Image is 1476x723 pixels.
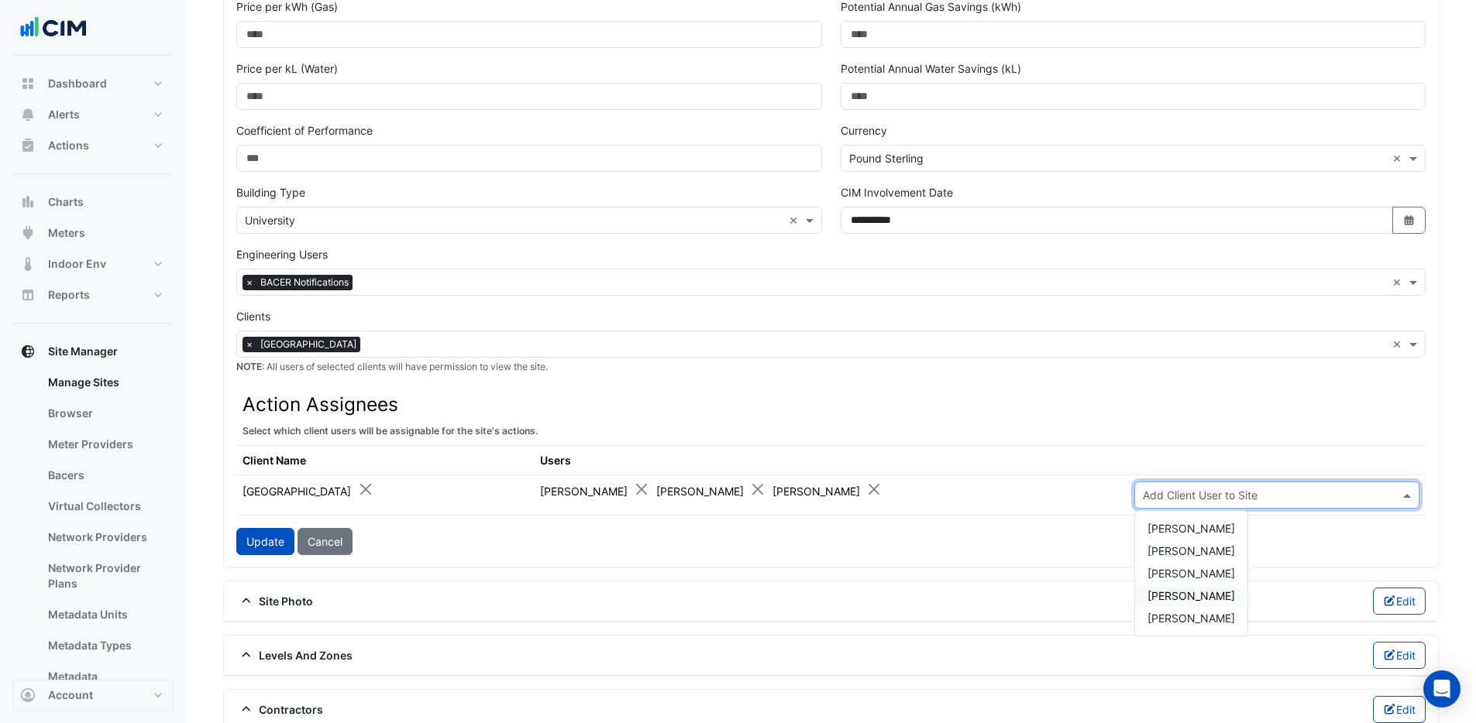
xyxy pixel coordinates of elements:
[243,275,256,290] span: ×
[48,287,90,303] span: Reports
[36,429,174,460] a: Meter Providers
[20,256,36,272] app-icon: Indoor Env
[256,275,353,290] span: BACER Notifications
[48,76,107,91] span: Dashboard
[656,481,766,499] div: [PERSON_NAME]
[36,553,174,599] a: Network Provider Plans
[236,361,262,372] strong: NOTE
[36,522,174,553] a: Network Providers
[243,425,538,437] small: Select which client users will be assignable for the site's actions.
[12,680,174,711] button: Account
[634,481,650,498] button: Close
[36,630,174,661] a: Metadata Types
[12,99,174,130] button: Alerts
[1135,511,1247,636] div: Options List
[1402,214,1416,227] fa-icon: Select Date
[1373,588,1426,615] button: Edit
[236,184,305,200] label: Building Type
[1373,642,1426,669] button: Edit
[1423,670,1461,708] div: Open Intercom Messenger
[48,194,84,210] span: Charts
[36,367,174,398] a: Manage Sites
[236,122,373,139] label: Coefficient of Performance
[48,107,80,122] span: Alerts
[20,107,36,122] app-icon: Alerts
[236,701,323,718] span: Contractors
[243,481,373,499] div: [GEOGRAPHIC_DATA]
[36,460,174,491] a: Bacers
[534,445,1129,475] th: Users
[1147,612,1235,625] span: [PERSON_NAME]
[20,76,36,91] app-icon: Dashboard
[256,337,360,352] span: [GEOGRAPHIC_DATA]
[236,361,548,372] small: : All users of selected clients will have permission to view the site.
[20,138,36,153] app-icon: Actions
[20,194,36,210] app-icon: Charts
[36,398,174,429] a: Browser
[236,246,328,262] label: Engineering Users
[357,481,373,498] button: Close
[298,528,353,555] button: Cancel
[48,687,93,703] span: Account
[789,212,802,228] span: Clear
[36,661,174,692] a: Metadata
[1373,696,1426,723] button: Edit
[48,344,118,359] span: Site Manager
[841,184,953,200] label: CIM Involvement Date
[236,445,534,475] th: Client Name
[236,528,294,555] button: Update
[1392,336,1405,352] span: Clear
[12,248,174,279] button: Indoor Env
[841,60,1021,77] label: Potential Annual Water Savings (kL)
[243,393,1419,416] h3: Action Assignees
[866,481,883,498] button: Close
[236,308,270,324] label: Clients
[12,187,174,218] button: Charts
[772,481,883,499] div: [PERSON_NAME]
[20,287,36,303] app-icon: Reports
[19,12,88,43] img: Company Logo
[12,68,174,99] button: Dashboard
[1147,589,1235,602] span: [PERSON_NAME]
[540,481,650,499] div: [PERSON_NAME]
[36,599,174,630] a: Metadata Units
[1147,522,1235,535] span: [PERSON_NAME]
[750,481,766,498] button: Close
[48,138,89,153] span: Actions
[1147,544,1235,557] span: [PERSON_NAME]
[20,344,36,359] app-icon: Site Manager
[12,336,174,367] button: Site Manager
[236,60,338,77] label: Price per kL (Water)
[243,337,256,352] span: ×
[12,130,174,161] button: Actions
[236,647,353,663] span: Levels And Zones
[12,279,174,310] button: Reports
[12,218,174,248] button: Meters
[48,256,106,272] span: Indoor Env
[1392,274,1405,290] span: Clear
[1147,567,1235,580] span: [PERSON_NAME]
[48,225,85,241] span: Meters
[236,593,313,609] span: Site Photo
[841,122,887,139] label: Currency
[1392,150,1405,166] span: Clear
[20,225,36,241] app-icon: Meters
[36,491,174,522] a: Virtual Collectors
